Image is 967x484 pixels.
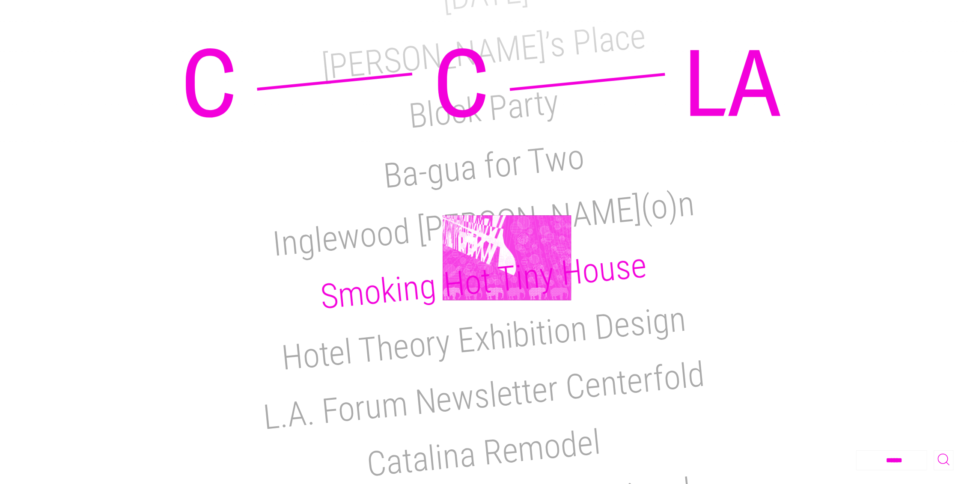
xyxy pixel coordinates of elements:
a: Ba-gua for Two [381,137,586,196]
a: Inglewood [PERSON_NAME](o)n [271,183,696,264]
a: L.A. Forum Newsletter Centerfold [261,354,705,437]
a: Smoking Hot Tiny House [318,245,649,317]
a: Block Party [407,82,560,137]
a: [PERSON_NAME]’s Place [320,16,648,88]
a: Hotel Theory Exhibition Design [280,299,687,378]
button: Toggle Search [934,450,953,470]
